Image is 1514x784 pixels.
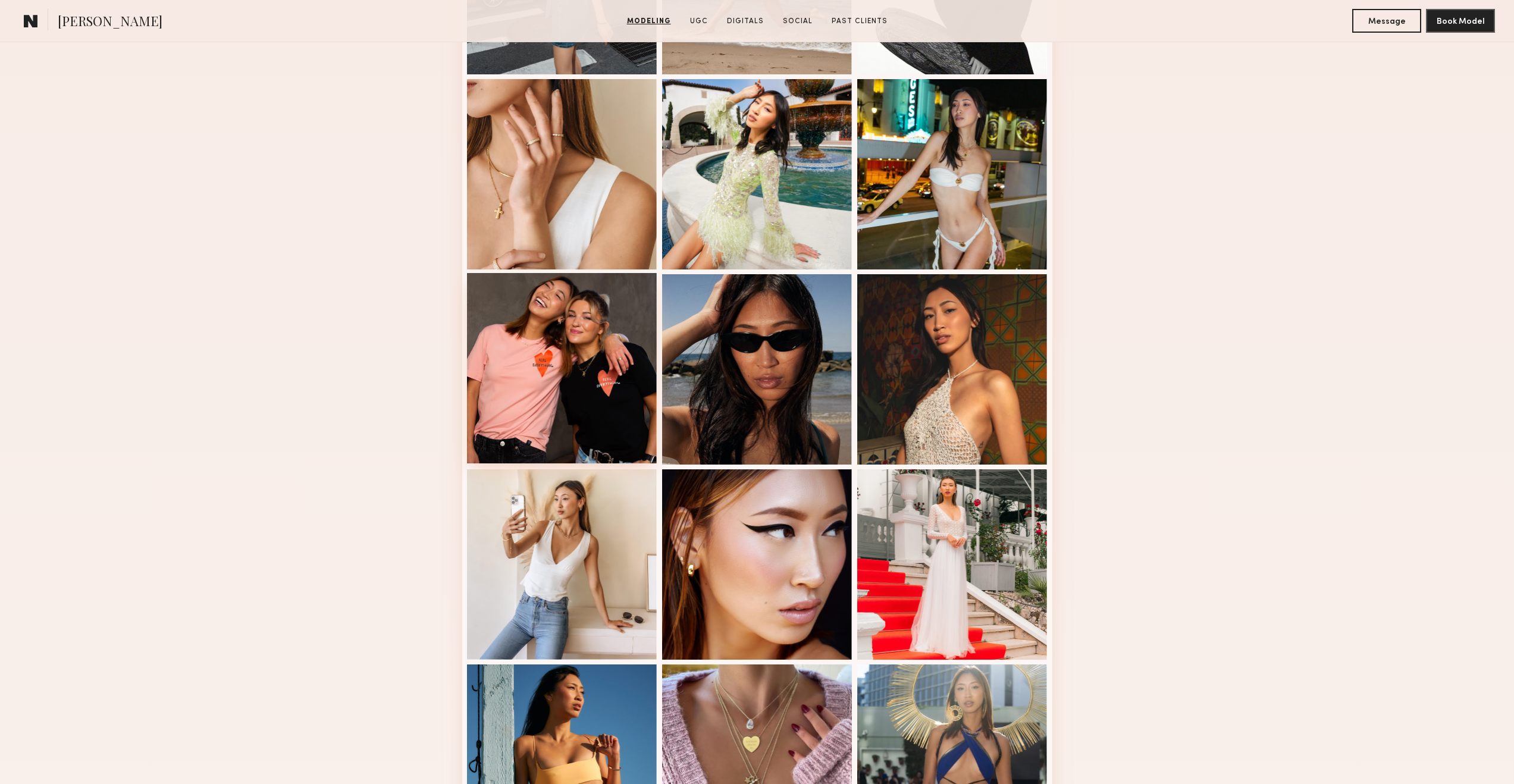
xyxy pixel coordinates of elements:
[722,16,769,27] a: Digitals
[1426,15,1495,26] a: Book Model
[1426,9,1495,33] button: Book Model
[778,16,817,27] a: Social
[1352,9,1421,33] button: Message
[827,16,892,27] a: Past Clients
[685,16,713,27] a: UGC
[622,16,676,27] a: Modeling
[58,12,162,33] span: [PERSON_NAME]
